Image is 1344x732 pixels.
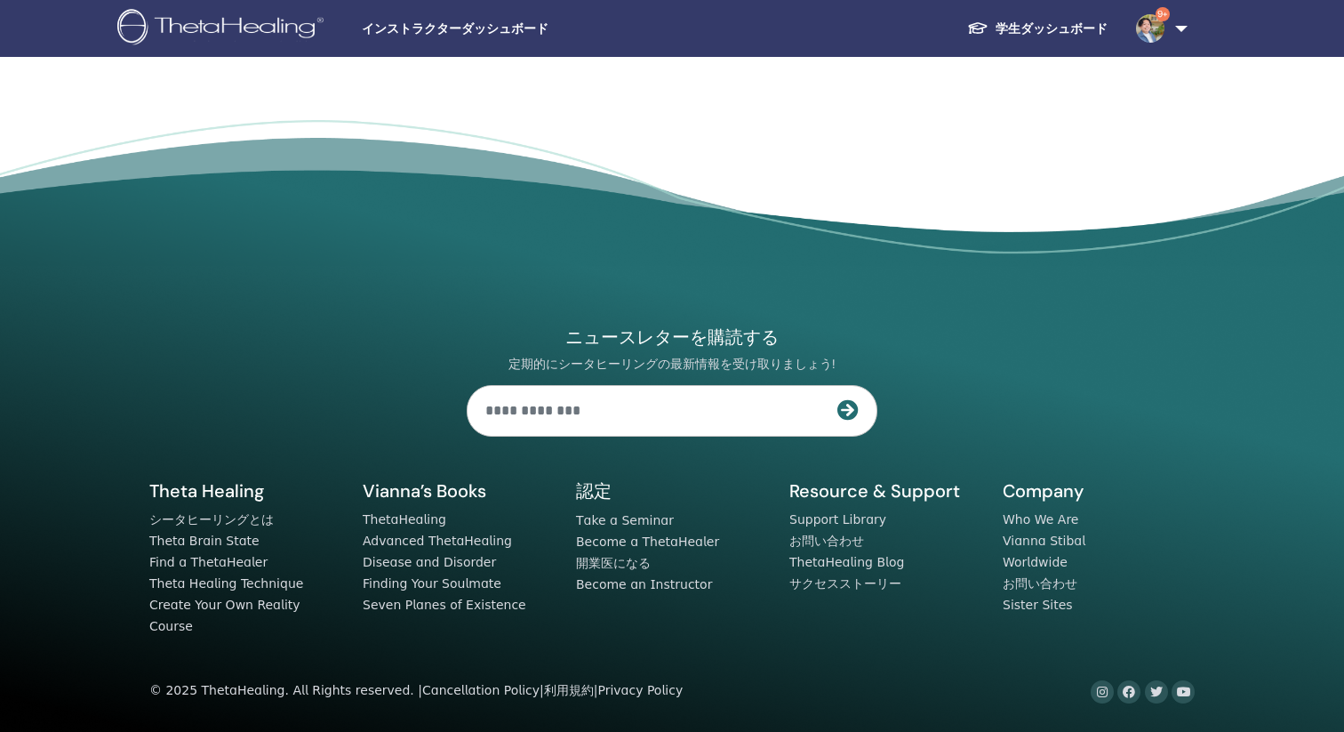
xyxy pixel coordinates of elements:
[576,577,712,591] a: Become an Instructor
[149,555,268,569] a: Find a ThetaHealer
[789,479,981,503] h5: Resource & Support
[467,326,877,350] h4: ニュースレターを購読する
[1156,7,1170,21] span: 9+
[1003,555,1068,569] a: Worldwide
[149,598,300,633] a: Create Your Own Reality Course
[467,356,877,373] p: 定期的にシータヒーリングの最新情報を受け取りましょう!
[149,479,341,503] h5: Theta Healing
[149,534,260,548] a: Theta Brain State
[597,683,683,697] a: Privacy Policy
[1003,576,1077,591] a: お問い合わせ
[789,576,901,591] a: サクセスストーリー
[363,512,446,527] a: ThetaHealing
[363,479,555,503] h5: Vianna’s Books
[789,512,886,527] a: Support Library
[576,556,651,570] a: 開業医になる
[576,513,674,527] a: Take a Seminar
[363,598,526,612] a: Seven Planes of Existence
[363,555,496,569] a: Disease and Disorder
[149,680,683,702] div: © 2025 ThetaHealing. All Rights reserved. | | |
[363,534,512,548] a: Advanced ThetaHealing
[967,20,988,36] img: graduation-cap-white.svg
[149,512,274,527] a: シータヒーリングとは
[1003,598,1073,612] a: Sister Sites
[362,20,628,38] span: インストラクターダッシュボード
[1003,479,1195,503] h5: Company
[953,12,1122,45] a: 学生ダッシュボード
[544,683,594,697] a: 利用規約
[789,534,864,548] a: お問い合わせ
[789,555,904,569] a: ThetaHealing Blog
[363,576,501,591] a: Finding Your Soulmate
[117,9,330,49] img: logo.png
[149,576,303,591] a: Theta Healing Technique
[1003,534,1085,548] a: Vianna Stibal
[576,535,719,549] a: Become a ThetaHealer
[1003,512,1078,527] a: Who We Are
[576,479,768,503] h5: 認定
[422,683,540,697] a: Cancellation Policy
[1136,14,1164,43] img: default.jpg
